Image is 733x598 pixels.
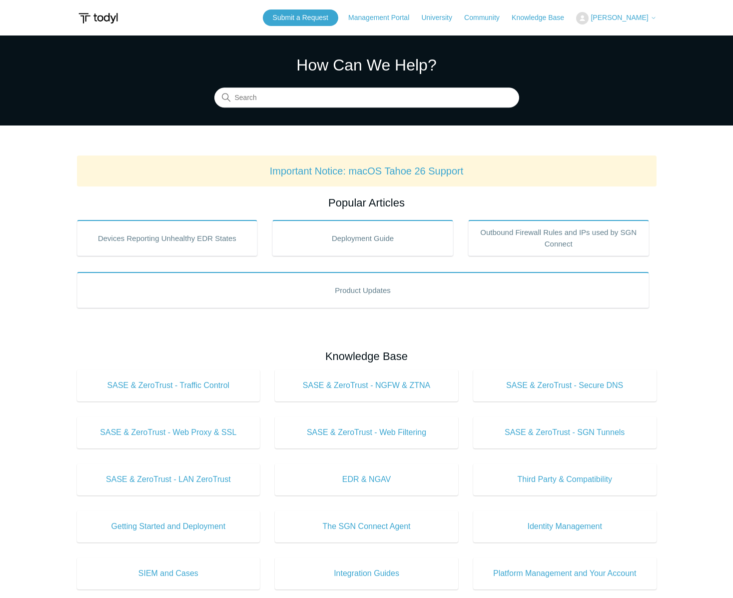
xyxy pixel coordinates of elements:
a: SASE & ZeroTrust - Secure DNS [473,369,657,401]
a: Knowledge Base [512,12,574,23]
a: SASE & ZeroTrust - Web Filtering [275,416,458,448]
img: Todyl Support Center Help Center home page [77,9,119,27]
a: Integration Guides [275,557,458,589]
a: Outbound Firewall Rules and IPs used by SGN Connect [468,220,649,256]
a: The SGN Connect Agent [275,510,458,542]
span: SIEM and Cases [92,567,245,579]
a: Third Party & Compatibility [473,463,657,495]
span: EDR & NGAV [290,473,443,485]
h2: Popular Articles [77,194,657,211]
span: SASE & ZeroTrust - SGN Tunnels [488,426,642,438]
a: Community [464,12,510,23]
a: Submit a Request [263,9,338,26]
span: SASE & ZeroTrust - NGFW & ZTNA [290,379,443,391]
a: EDR & NGAV [275,463,458,495]
a: SASE & ZeroTrust - LAN ZeroTrust [77,463,260,495]
span: Platform Management and Your Account [488,567,642,579]
span: [PERSON_NAME] [591,13,648,21]
span: SASE & ZeroTrust - Secure DNS [488,379,642,391]
span: Identity Management [488,520,642,532]
a: Platform Management and Your Account [473,557,657,589]
a: Management Portal [348,12,419,23]
a: Identity Management [473,510,657,542]
a: University [421,12,462,23]
span: Third Party & Compatibility [488,473,642,485]
span: SASE & ZeroTrust - Traffic Control [92,379,245,391]
a: Product Updates [77,272,649,308]
a: Deployment Guide [272,220,453,256]
h1: How Can We Help? [214,53,519,77]
a: Devices Reporting Unhealthy EDR States [77,220,258,256]
a: Important Notice: macOS Tahoe 26 Support [270,165,464,176]
a: SASE & ZeroTrust - NGFW & ZTNA [275,369,458,401]
a: SASE & ZeroTrust - Web Proxy & SSL [77,416,260,448]
h2: Knowledge Base [77,348,657,364]
span: SASE & ZeroTrust - Web Filtering [290,426,443,438]
span: The SGN Connect Agent [290,520,443,532]
a: Getting Started and Deployment [77,510,260,542]
a: SIEM and Cases [77,557,260,589]
input: Search [214,88,519,108]
span: Getting Started and Deployment [92,520,245,532]
a: SASE & ZeroTrust - SGN Tunnels [473,416,657,448]
span: SASE & ZeroTrust - Web Proxy & SSL [92,426,245,438]
button: [PERSON_NAME] [576,12,656,24]
span: SASE & ZeroTrust - LAN ZeroTrust [92,473,245,485]
span: Integration Guides [290,567,443,579]
a: SASE & ZeroTrust - Traffic Control [77,369,260,401]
